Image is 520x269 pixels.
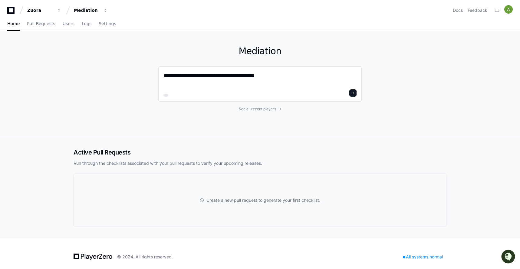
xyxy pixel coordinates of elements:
span: Users [63,22,74,25]
div: © 2024. All rights reserved. [117,254,173,260]
h1: Mediation [158,46,362,57]
button: Zuora [25,5,64,16]
a: Users [63,17,74,31]
a: Logs [82,17,91,31]
div: We're offline, but we'll be back soon! [21,51,88,56]
span: Create a new pull request to generate your first checklist. [206,197,320,203]
img: ACg8ocKOqf3Yu6uWb325nD0TzhNDPHi5PgI8sSqHlOPJh8a6EJA9xQ=s96-c [504,5,513,14]
div: All systems normal [399,253,446,261]
span: Home [7,22,20,25]
button: Start new chat [103,47,110,54]
div: Zuora [27,7,53,13]
div: Start new chat [21,45,99,51]
span: Pull Requests [27,22,55,25]
span: Logs [82,22,91,25]
a: Home [7,17,20,31]
a: Powered byPylon [43,63,73,68]
img: 1756235613930-3d25f9e4-fa56-45dd-b3ad-e072dfbd1548 [6,45,17,56]
span: Settings [99,22,116,25]
a: Docs [453,7,463,13]
div: Welcome [6,24,110,34]
span: Pylon [60,64,73,68]
a: See all recent players [158,107,362,111]
p: Run through the checklists associated with your pull requests to verify your upcoming releases. [74,160,446,166]
a: Pull Requests [27,17,55,31]
h2: Active Pull Requests [74,148,446,157]
a: Settings [99,17,116,31]
div: Mediation [74,7,100,13]
button: Mediation [71,5,110,16]
button: Feedback [468,7,487,13]
img: PlayerZero [6,6,18,18]
iframe: Open customer support [501,249,517,265]
span: See all recent players [239,107,276,111]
